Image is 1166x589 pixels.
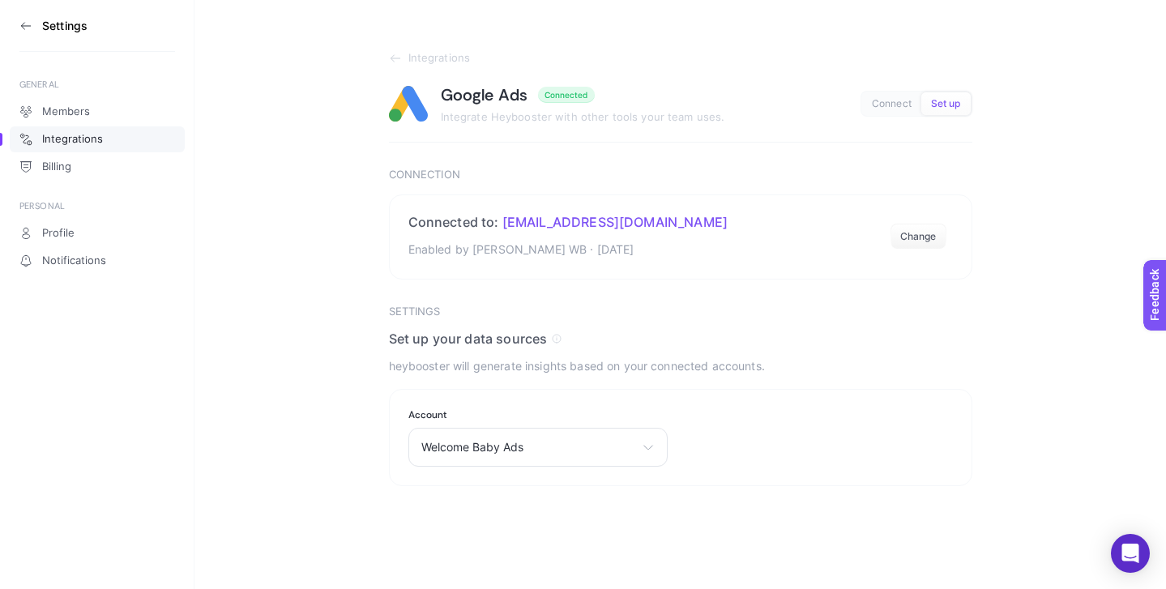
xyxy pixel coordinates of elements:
[19,199,175,212] div: PERSONAL
[389,52,972,65] a: Integrations
[921,92,971,115] button: Set up
[10,99,185,125] a: Members
[42,133,103,146] span: Integrations
[10,248,185,274] a: Notifications
[872,98,912,110] span: Connect
[389,169,972,181] h3: Connection
[389,331,548,347] span: Set up your data sources
[42,254,106,267] span: Notifications
[408,214,728,230] h2: Connected to:
[421,441,635,454] span: Welcome Baby Ads
[42,160,71,173] span: Billing
[10,154,185,180] a: Billing
[441,110,725,123] span: Integrate Heybooster with other tools your team uses.
[10,126,185,152] a: Integrations
[389,305,972,318] h3: Settings
[408,240,728,259] p: Enabled by [PERSON_NAME] WB · [DATE]
[42,105,90,118] span: Members
[19,78,175,91] div: GENERAL
[545,90,588,100] div: Connected
[10,5,62,18] span: Feedback
[891,224,946,250] button: Change
[42,227,75,240] span: Profile
[441,84,528,105] h1: Google Ads
[502,214,728,230] span: [EMAIL_ADDRESS][DOMAIN_NAME]
[408,408,668,421] label: Account
[408,52,471,65] span: Integrations
[862,92,921,115] button: Connect
[42,19,88,32] h3: Settings
[10,220,185,246] a: Profile
[1111,534,1150,573] div: Open Intercom Messenger
[389,356,972,376] p: heybooster will generate insights based on your connected accounts.
[931,98,961,110] span: Set up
